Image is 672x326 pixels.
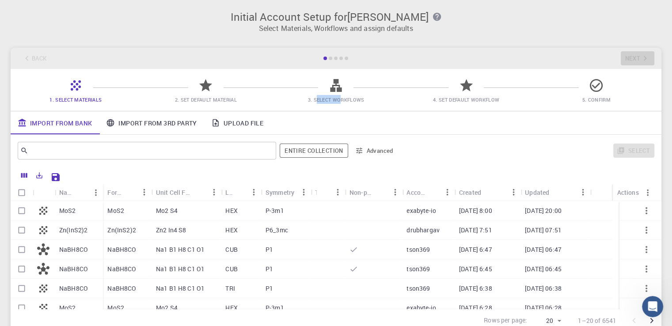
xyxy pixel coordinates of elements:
p: tson369 [406,245,430,254]
p: Mo2 S4 [156,206,178,215]
button: Menu [576,185,590,199]
p: HEX [225,226,237,235]
div: Symmetry [266,184,294,201]
p: TRI [225,284,235,293]
p: exabyte-io [406,206,436,215]
p: NaBH8CO [107,265,136,273]
p: [DATE] 06:45 [525,265,562,273]
p: Zn2 In4 S8 [156,226,186,235]
p: MoS2 [107,206,124,215]
div: Account [406,184,426,201]
p: Zn(InS2)2 [59,226,87,235]
button: Menu [388,185,402,199]
p: MoS2 [59,206,76,215]
div: Unit Cell Formula [156,184,193,201]
p: P-3m1 [266,303,284,312]
p: P1 [266,284,273,293]
button: Sort [374,185,388,199]
span: 1. Select Materials [49,96,102,103]
p: NaBH8CO [59,284,88,293]
p: [DATE] 6:28 [459,303,492,312]
button: Advanced [352,144,398,158]
div: Unit Cell Formula [152,184,221,201]
p: Zn(InS2)2 [107,226,136,235]
button: Sort [426,185,440,199]
a: Import From 3rd Party [99,111,204,134]
p: tson369 [406,265,430,273]
button: Sort [233,185,247,199]
button: Sort [123,185,137,199]
p: MoS2 [107,303,124,312]
p: Na1 B1 H8 C1 O1 [156,265,205,273]
p: P1 [266,265,273,273]
button: Menu [641,186,655,200]
div: Created [459,184,481,201]
p: NaBH8CO [59,245,88,254]
p: HEX [225,206,237,215]
div: Actions [613,184,655,201]
button: Sort [75,186,89,200]
button: Menu [331,185,345,199]
p: [DATE] 06:38 [525,284,562,293]
p: Na1 B1 H8 C1 O1 [156,245,205,254]
p: [DATE] 20:00 [525,206,562,215]
div: Updated [520,184,590,201]
p: [DATE] 07:51 [525,226,562,235]
p: CUB [225,245,237,254]
p: Mo2 S4 [156,303,178,312]
button: Menu [440,185,455,199]
div: Formula [103,184,151,201]
span: 5. Confirm [582,96,611,103]
p: [DATE] 6:47 [459,245,492,254]
a: Import From Bank [11,111,99,134]
p: [DATE] 8:00 [459,206,492,215]
p: tson369 [406,284,430,293]
p: [DATE] 06:47 [525,245,562,254]
div: Tags [315,184,316,201]
p: [DATE] 7:51 [459,226,492,235]
p: NaBH8CO [107,284,136,293]
button: Entire collection [280,144,348,158]
p: CUB [225,265,237,273]
div: Lattice [221,184,261,201]
button: Columns [17,168,32,182]
p: P6_3mc [266,226,288,235]
p: NaBH8CO [107,245,136,254]
span: 4. Set Default Workflow [433,96,499,103]
div: Formula [107,184,123,201]
a: Upload File [204,111,270,134]
div: Non-periodic [349,184,374,201]
button: Sort [481,185,495,199]
div: Symmetry [261,184,311,201]
p: Rows per page: [484,316,527,326]
button: Menu [137,185,152,199]
iframe: Intercom live chat [642,296,663,317]
p: [DATE] 06:28 [525,303,562,312]
div: Name [59,184,75,201]
p: P-3m1 [266,206,284,215]
button: Export [32,168,47,182]
p: HEX [225,303,237,312]
p: exabyte-io [406,303,436,312]
button: Sort [317,185,331,199]
p: MoS2 [59,303,76,312]
div: Updated [525,184,549,201]
p: Select Materials, Workflows and assign defaults [16,23,656,34]
div: Lattice [225,184,232,201]
span: 2. Set Default Material [175,96,237,103]
div: Actions [617,184,639,201]
p: drubhargav [406,226,440,235]
div: Icon [33,184,55,201]
button: Sort [549,185,563,199]
span: 3. Select Workflows [308,96,364,103]
button: Menu [89,186,103,200]
p: 1–20 of 6541 [578,316,616,325]
div: Name [55,184,103,201]
div: Non-periodic [345,184,402,201]
button: Menu [207,185,221,199]
p: Na1 B1 H8 C1 O1 [156,284,205,293]
div: Tags [311,184,345,201]
div: Account [402,184,455,201]
button: Menu [296,185,311,199]
p: [DATE] 6:38 [459,284,492,293]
